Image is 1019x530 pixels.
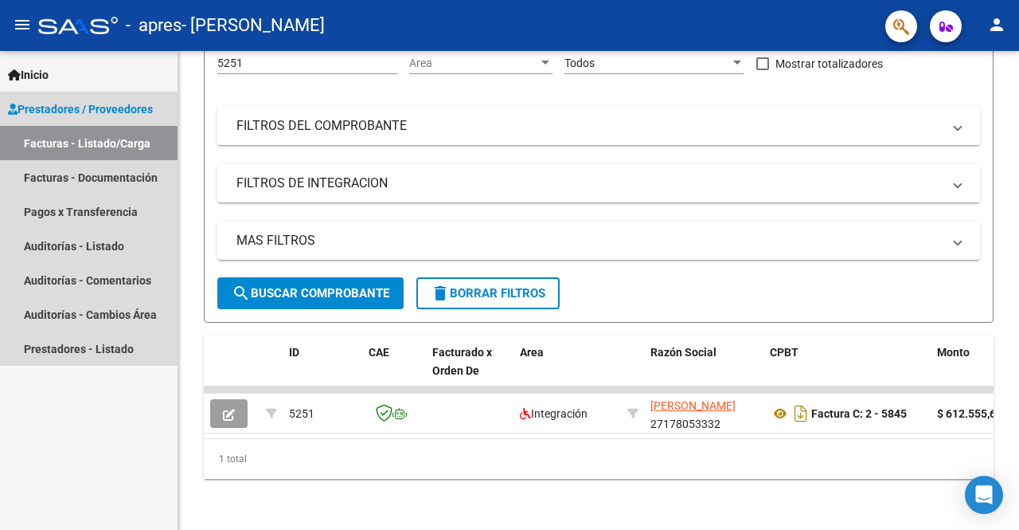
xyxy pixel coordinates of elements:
span: Borrar Filtros [431,286,545,300]
span: - apres [126,8,182,43]
mat-expansion-panel-header: MAS FILTROS [217,222,980,260]
span: CPBT [770,346,798,359]
datatable-header-cell: Facturado x Orden De [426,336,513,406]
span: Mostrar totalizadores [775,54,883,73]
mat-expansion-panel-header: FILTROS DE INTEGRACION [217,164,980,202]
span: Buscar Comprobante [232,286,389,300]
span: Prestadores / Proveedores [8,100,153,118]
mat-panel-title: FILTROS DEL COMPROBANTE [236,117,942,135]
strong: Factura C: 2 - 5845 [811,407,907,420]
div: Open Intercom Messenger [965,476,1003,514]
span: CAE [369,346,389,359]
mat-expansion-panel-header: FILTROS DEL COMPROBANTE [217,107,980,145]
datatable-header-cell: CAE [362,336,426,406]
span: Inicio [8,66,49,84]
span: - [PERSON_NAME] [182,8,325,43]
div: 27178053332 [650,397,757,430]
span: Razón Social [650,346,716,359]
span: Integración [520,407,588,420]
mat-panel-title: FILTROS DE INTEGRACION [236,175,942,192]
datatable-header-cell: Area [513,336,621,406]
mat-icon: menu [13,15,32,34]
button: Buscar Comprobante [217,277,404,309]
strong: $ 612.555,65 [937,407,1002,420]
span: Monto [937,346,970,359]
span: Area [409,57,538,70]
button: Borrar Filtros [416,277,560,309]
datatable-header-cell: Razón Social [644,336,763,406]
span: Todos [564,57,595,69]
datatable-header-cell: CPBT [763,336,931,406]
mat-icon: search [232,284,251,303]
span: [PERSON_NAME] [650,399,736,412]
span: Facturado x Orden De [432,346,492,377]
datatable-header-cell: ID [283,336,362,406]
mat-panel-title: MAS FILTROS [236,232,942,249]
span: Area [520,346,544,359]
mat-icon: delete [431,284,450,303]
span: ID [289,346,299,359]
mat-icon: person [987,15,1006,34]
div: 1 total [204,439,994,479]
i: Descargar documento [791,401,811,426]
span: 5251 [289,407,314,420]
